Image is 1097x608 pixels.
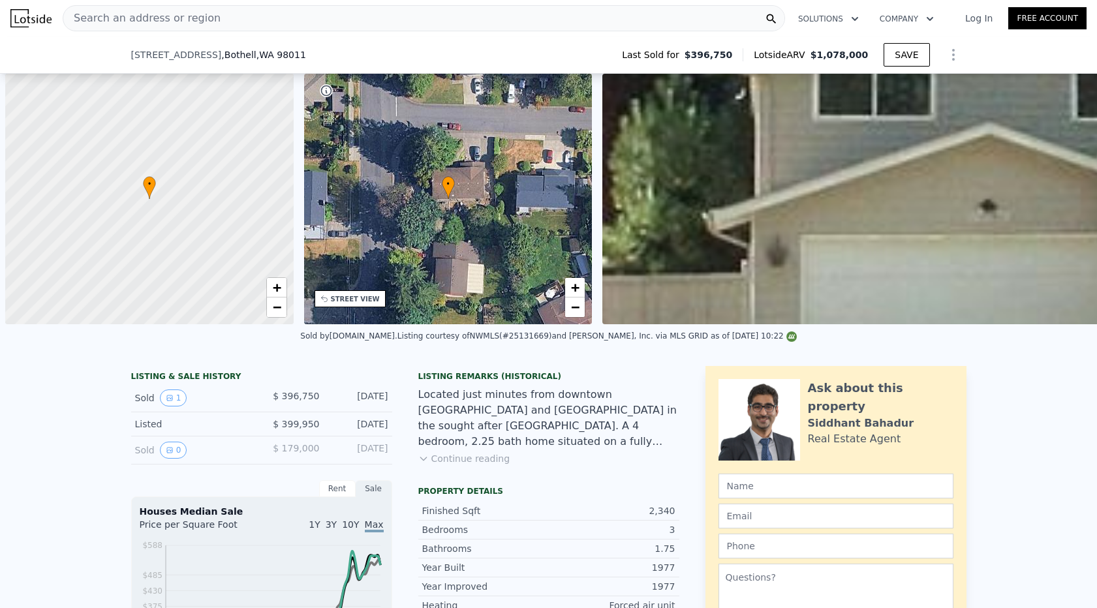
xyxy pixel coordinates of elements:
[330,389,388,406] div: [DATE]
[754,48,810,61] span: Lotside ARV
[273,391,319,401] span: $ 396,750
[940,42,966,68] button: Show Options
[342,519,359,530] span: 10Y
[319,480,356,497] div: Rent
[571,279,579,296] span: +
[131,48,222,61] span: [STREET_ADDRESS]
[300,331,397,341] div: Sold by [DOMAIN_NAME] .
[309,519,320,530] span: 1Y
[565,297,585,317] a: Zoom out
[135,418,251,431] div: Listed
[330,418,388,431] div: [DATE]
[418,371,679,382] div: Listing Remarks (Historical)
[1008,7,1087,29] a: Free Account
[808,431,901,447] div: Real Estate Agent
[142,541,162,550] tspan: $588
[143,176,156,199] div: •
[718,474,953,498] input: Name
[549,580,675,593] div: 1977
[142,586,162,596] tspan: $430
[135,389,251,406] div: Sold
[356,480,392,497] div: Sale
[422,561,549,574] div: Year Built
[422,542,549,555] div: Bathrooms
[549,504,675,517] div: 2,340
[397,331,797,341] div: Listing courtesy of NWMLS (#25131669) and [PERSON_NAME], Inc. via MLS GRID as of [DATE] 10:22
[422,523,549,536] div: Bedrooms
[442,178,455,190] span: •
[256,50,306,60] span: , WA 98011
[131,371,392,384] div: LISTING & SALE HISTORY
[571,299,579,315] span: −
[10,9,52,27] img: Lotside
[272,299,281,315] span: −
[549,561,675,574] div: 1977
[221,48,306,61] span: , Bothell
[331,294,380,304] div: STREET VIEW
[273,419,319,429] span: $ 399,950
[869,7,944,31] button: Company
[418,387,679,449] div: Located just minutes from downtown [GEOGRAPHIC_DATA] and [GEOGRAPHIC_DATA] in the sought after [G...
[685,48,733,61] span: $396,750
[950,12,1008,25] a: Log In
[718,534,953,558] input: Phone
[442,176,455,199] div: •
[267,297,286,317] a: Zoom out
[549,542,675,555] div: 1.75
[422,580,549,593] div: Year Improved
[365,519,384,532] span: Max
[160,389,187,406] button: View historical data
[63,10,221,26] span: Search an address or region
[140,518,262,539] div: Price per Square Foot
[788,7,869,31] button: Solutions
[143,178,156,190] span: •
[622,48,685,61] span: Last Sold for
[135,442,251,459] div: Sold
[808,416,914,431] div: Siddhant Bahadur
[565,278,585,297] a: Zoom in
[140,505,384,518] div: Houses Median Sale
[160,442,187,459] button: View historical data
[811,50,869,60] span: $1,078,000
[418,452,510,465] button: Continue reading
[326,519,337,530] span: 3Y
[330,442,388,459] div: [DATE]
[718,504,953,528] input: Email
[808,379,953,416] div: Ask about this property
[267,278,286,297] a: Zoom in
[422,504,549,517] div: Finished Sqft
[884,43,929,67] button: SAVE
[418,486,679,496] div: Property details
[786,331,797,342] img: NWMLS Logo
[273,443,319,453] span: $ 179,000
[142,571,162,580] tspan: $485
[549,523,675,536] div: 3
[272,279,281,296] span: +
